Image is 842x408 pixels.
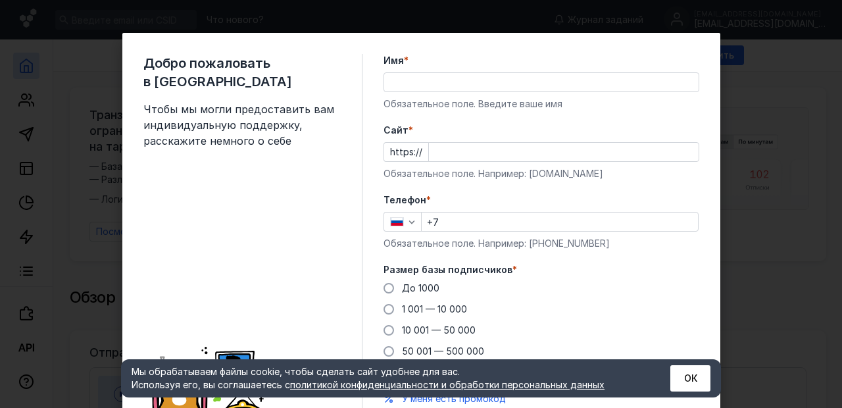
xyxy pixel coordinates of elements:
[402,392,506,405] button: У меня есть промокод
[384,97,699,111] div: Обязательное поле. Введите ваше имя
[384,54,404,67] span: Имя
[402,345,484,357] span: 50 001 — 500 000
[384,167,699,180] div: Обязательное поле. Например: [DOMAIN_NAME]
[132,365,638,392] div: Мы обрабатываем файлы cookie, чтобы сделать сайт удобнее для вас. Используя его, вы соглашаетесь c
[290,379,605,390] a: политикой конфиденциальности и обработки персональных данных
[384,193,426,207] span: Телефон
[143,101,341,149] span: Чтобы мы могли предоставить вам индивидуальную поддержку, расскажите немного о себе
[384,263,512,276] span: Размер базы подписчиков
[384,237,699,250] div: Обязательное поле. Например: [PHONE_NUMBER]
[402,324,476,336] span: 10 001 — 50 000
[402,282,439,293] span: До 1000
[384,124,409,137] span: Cайт
[402,303,467,315] span: 1 001 — 10 000
[143,54,341,91] span: Добро пожаловать в [GEOGRAPHIC_DATA]
[402,393,506,404] span: У меня есть промокод
[670,365,710,392] button: ОК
